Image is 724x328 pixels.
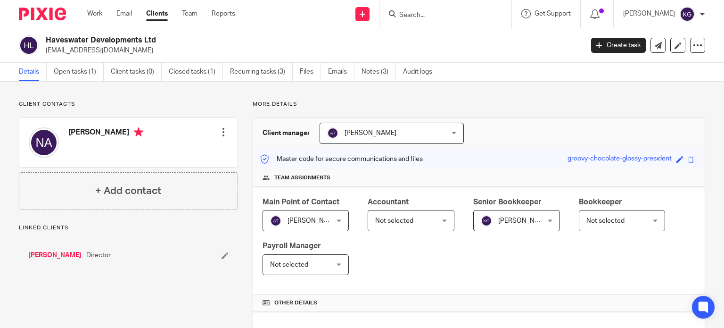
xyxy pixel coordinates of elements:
[586,218,625,224] span: Not selected
[362,63,396,81] a: Notes (3)
[270,215,281,227] img: svg%3E
[230,63,293,81] a: Recurring tasks (3)
[87,9,102,18] a: Work
[481,215,492,227] img: svg%3E
[29,127,59,158] img: svg%3E
[116,9,132,18] a: Email
[498,218,550,224] span: [PERSON_NAME]
[288,218,339,224] span: [PERSON_NAME]
[19,35,39,55] img: svg%3E
[19,224,238,232] p: Linked clients
[398,11,483,20] input: Search
[19,101,238,108] p: Client contacts
[169,63,223,81] a: Closed tasks (1)
[623,9,675,18] p: [PERSON_NAME]
[473,198,542,206] span: Senior Bookkeeper
[19,63,47,81] a: Details
[579,198,622,206] span: Bookkeeper
[68,127,143,139] h4: [PERSON_NAME]
[680,7,695,22] img: svg%3E
[345,130,396,136] span: [PERSON_NAME]
[134,127,143,137] i: Primary
[270,261,308,268] span: Not selected
[146,9,168,18] a: Clients
[263,198,339,206] span: Main Point of Contact
[212,9,235,18] a: Reports
[28,251,82,260] a: [PERSON_NAME]
[46,46,577,55] p: [EMAIL_ADDRESS][DOMAIN_NAME]
[95,184,161,198] h4: + Add contact
[253,101,705,108] p: More details
[300,63,321,81] a: Files
[328,63,354,81] a: Emails
[568,154,672,165] div: groovy-chocolate-glossy-president
[46,35,471,45] h2: Haveswater Developments Ltd
[182,9,197,18] a: Team
[591,38,646,53] a: Create task
[111,63,162,81] a: Client tasks (0)
[54,63,104,81] a: Open tasks (1)
[263,242,321,250] span: Payroll Manager
[368,198,409,206] span: Accountant
[263,128,310,138] h3: Client manager
[260,154,423,164] p: Master code for secure communications and files
[19,8,66,20] img: Pixie
[86,251,111,260] span: Director
[274,299,317,307] span: Other details
[274,174,330,182] span: Team assignments
[403,63,439,81] a: Audit logs
[327,127,338,139] img: svg%3E
[535,10,571,17] span: Get Support
[375,218,413,224] span: Not selected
